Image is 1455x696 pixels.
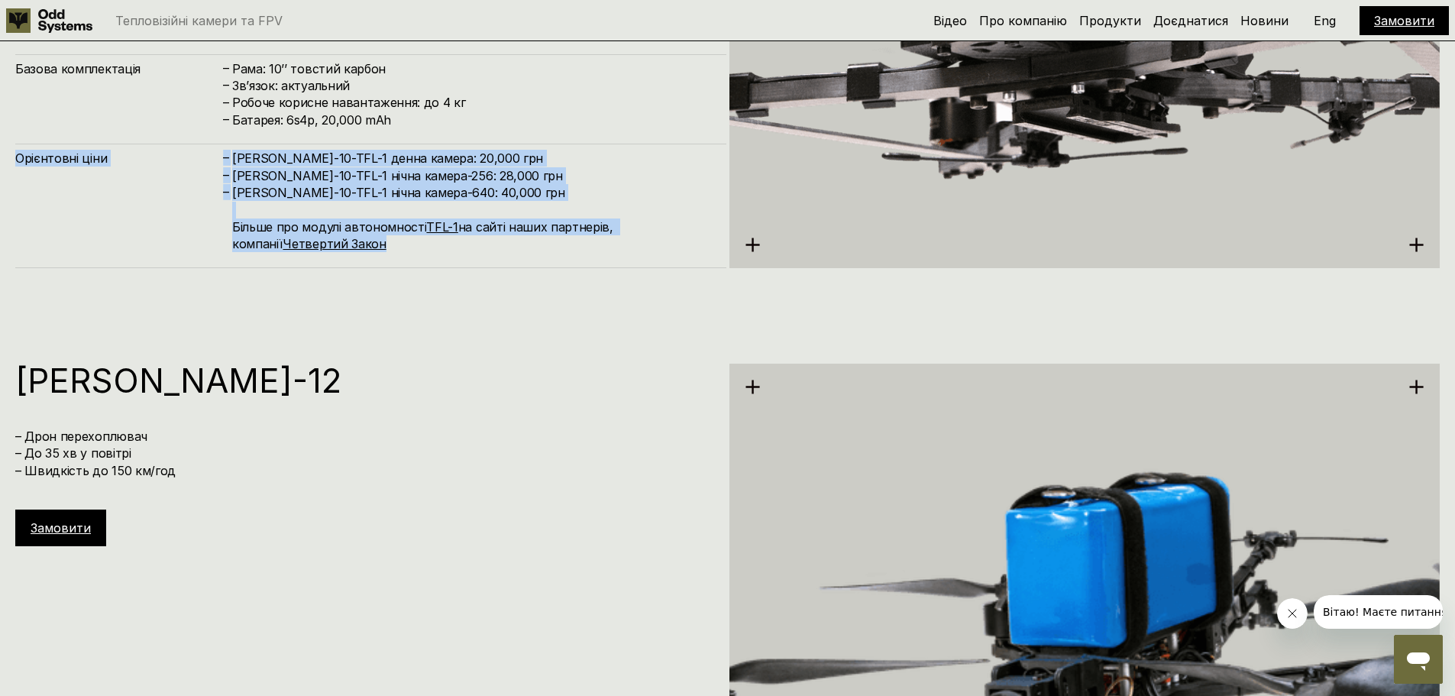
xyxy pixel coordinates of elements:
[31,520,91,536] a: Замовити
[1394,635,1443,684] iframe: Кнопка запуска окна обмена сообщениями
[223,149,229,166] h4: –
[223,93,229,110] h4: –
[232,77,711,94] h4: Зв’язок: актуальний
[223,183,229,200] h4: –
[426,219,458,235] a: TFL-1
[223,167,229,183] h4: –
[979,13,1067,28] a: Про компанію
[15,150,221,167] h4: Орієнтовні ціни
[232,94,711,111] h4: Робоче корисне навантаження: до 4 кг
[1240,13,1288,28] a: Новини
[232,112,711,128] h4: Батарея: 6s4p, 20,000 mAh
[1277,598,1308,629] iframe: Закрыть сообщение
[232,184,711,253] h4: [PERSON_NAME]-10-TFL-1 нічна камера-640: 40,000 грн Більше про модулі автономності на сайті наших...
[9,11,140,23] span: Вітаю! Маєте питання?
[1314,15,1336,27] p: Eng
[1314,595,1443,629] iframe: Сообщение от компании
[1153,13,1228,28] a: Доєднатися
[232,167,711,184] h4: [PERSON_NAME]-10-TFL-1 нічна камера-256: 28,000 грн
[283,236,386,251] a: Четвертий Закон
[223,76,229,93] h4: –
[232,150,711,167] h4: [PERSON_NAME]-10-TFL-1 денна камера: 20,000 грн
[15,428,711,479] h4: – Дрон перехоплювач – До 35 хв у повітрі – Швидкість до 150 км/год
[1374,13,1434,28] a: Замовити
[115,15,283,27] p: Тепловізійні камери та FPV
[1079,13,1141,28] a: Продукти
[232,60,711,77] h4: Рама: 10’’ товстий карбон
[223,111,229,128] h4: –
[223,60,229,76] h4: –
[15,60,221,77] h4: Базова комплектація
[15,364,711,397] h1: [PERSON_NAME]-12
[933,13,967,28] a: Відео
